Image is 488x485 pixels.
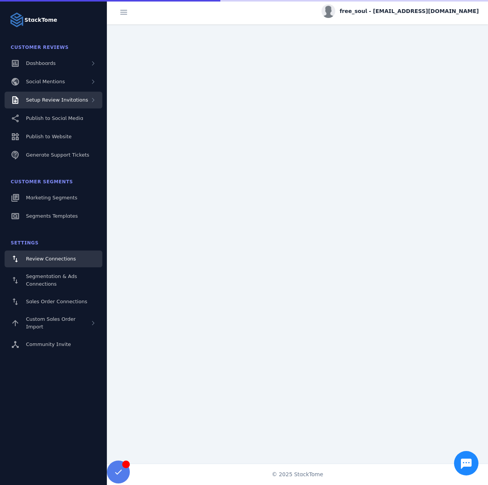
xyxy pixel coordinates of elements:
a: Sales Order Connections [5,293,102,310]
img: profile.jpg [322,4,335,18]
span: Segmentation & Ads Connections [26,273,77,287]
span: Review Connections [26,256,76,262]
span: Publish to Social Media [26,115,83,121]
span: Community Invite [26,341,71,347]
span: Setup Review Invitations [26,97,88,103]
span: Social Mentions [26,79,65,84]
a: Community Invite [5,336,102,353]
a: Publish to Website [5,128,102,145]
a: Review Connections [5,251,102,267]
a: Generate Support Tickets [5,147,102,163]
span: Generate Support Tickets [26,152,89,158]
strong: StackTome [24,16,57,24]
span: Custom Sales Order Import [26,316,76,330]
a: Segments Templates [5,208,102,225]
span: Segments Templates [26,213,78,219]
button: free_soul - [EMAIL_ADDRESS][DOMAIN_NAME] [322,4,479,18]
a: Segmentation & Ads Connections [5,269,102,292]
span: Dashboards [26,60,56,66]
span: © 2025 StackTome [272,470,323,479]
a: Marketing Segments [5,189,102,206]
span: Sales Order Connections [26,299,87,304]
span: Marketing Segments [26,195,77,200]
span: Settings [11,240,39,246]
img: Logo image [9,12,24,27]
span: Customer Reviews [11,45,69,50]
a: Publish to Social Media [5,110,102,127]
span: Customer Segments [11,179,73,184]
span: Publish to Website [26,134,71,139]
span: free_soul - [EMAIL_ADDRESS][DOMAIN_NAME] [340,7,479,15]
